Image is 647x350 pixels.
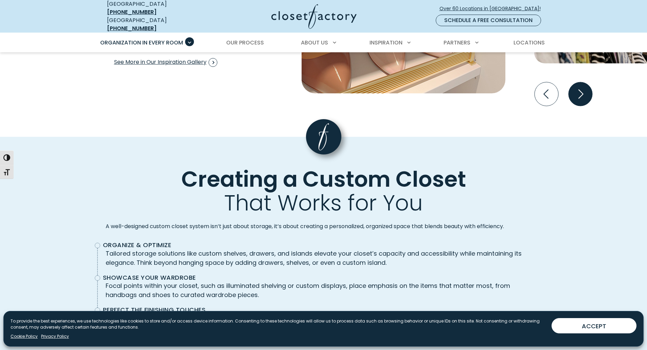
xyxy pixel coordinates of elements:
span: Locations [514,39,545,47]
p: Tailored storage solutions like custom shelves, drawers, and islands elevate your closet’s capaci... [106,249,542,267]
span: Perfect the Finishing Touches [103,306,539,314]
a: Cookie Policy [11,333,38,339]
span: About Us [301,39,328,47]
button: ACCEPT [552,318,636,333]
p: A well-designed custom closet system isn’t just about storage, it’s about creating a personalized... [106,222,542,231]
button: Previous slide [532,79,561,109]
span: See More in Our Inspiration Gallery [114,58,217,67]
button: Next slide [566,79,595,109]
span: Inspiration [370,39,402,47]
span: Organize & Optimize [103,241,539,249]
span: That Works for You [224,188,423,218]
a: See More in Our Inspiration Gallery [114,56,218,69]
span: Organization in Every Room [100,39,183,47]
a: Schedule a Free Consultation [436,15,541,26]
nav: Primary Menu [95,33,552,52]
a: Privacy Policy [41,333,69,339]
p: Focal points within your closet, such as illuminated shelving or custom displays, place emphasis ... [106,281,542,299]
span: Partners [444,39,470,47]
a: [PHONE_NUMBER] [107,8,157,16]
a: Over 60 Locations in [GEOGRAPHIC_DATA]! [439,3,546,15]
span: Creating a Custom Closet [181,164,466,194]
div: [GEOGRAPHIC_DATA] [107,16,205,33]
img: Closet Factory Logo [271,4,357,29]
a: [PHONE_NUMBER] [107,24,157,32]
p: To provide the best experiences, we use technologies like cookies to store and/or access device i... [11,318,546,330]
span: Over 60 Locations in [GEOGRAPHIC_DATA]! [439,5,546,12]
span: Our Process [226,39,264,47]
span: Showcase Your Wardrobe [103,274,539,281]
